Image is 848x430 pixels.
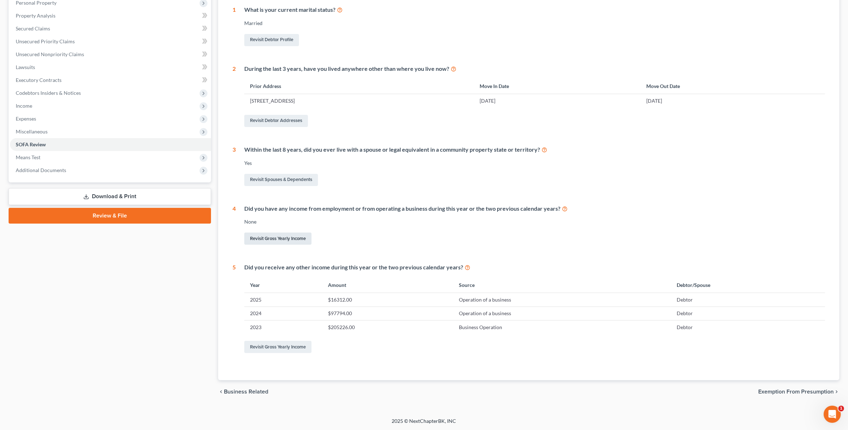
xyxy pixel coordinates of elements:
[10,74,211,87] a: Executory Contracts
[232,146,236,187] div: 3
[641,78,825,94] th: Move Out Date
[16,103,32,109] span: Income
[244,6,825,14] div: What is your current marital status?
[244,34,299,46] a: Revisit Debtor Profile
[16,141,46,147] span: SOFA Review
[323,293,454,307] td: $16312.00
[244,20,825,27] div: Married
[16,154,40,160] span: Means Test
[244,65,825,73] div: During the last 3 years, have you lived anywhere other than where you live now?
[244,307,323,320] td: 2024
[453,293,671,307] td: Operation of a business
[244,277,323,293] th: Year
[232,263,236,355] div: 5
[16,116,36,122] span: Expenses
[10,9,211,22] a: Property Analysis
[323,320,454,334] td: $205226.00
[232,205,236,246] div: 4
[244,94,474,108] td: [STREET_ADDRESS]
[244,174,318,186] a: Revisit Spouses & Dependents
[834,389,839,395] i: chevron_right
[671,277,825,293] th: Debtor/Spouse
[244,320,323,334] td: 2023
[16,13,55,19] span: Property Analysis
[671,293,825,307] td: Debtor
[9,208,211,224] a: Review & File
[218,389,268,395] button: chevron_left Business Related
[671,307,825,320] td: Debtor
[838,406,844,411] span: 1
[244,205,825,213] div: Did you have any income from employment or from operating a business during this year or the two ...
[758,389,834,395] span: Exemption from Presumption
[232,65,236,128] div: 2
[16,167,66,173] span: Additional Documents
[323,307,454,320] td: $97794.00
[244,146,825,154] div: Within the last 8 years, did you ever live with a spouse or legal equivalent in a community prope...
[10,61,211,74] a: Lawsuits
[474,78,641,94] th: Move In Date
[9,188,211,205] a: Download & Print
[453,307,671,320] td: Operation of a business
[10,22,211,35] a: Secured Claims
[244,263,825,272] div: Did you receive any other income during this year or the two previous calendar years?
[453,320,671,334] td: Business Operation
[16,90,81,96] span: Codebtors Insiders & Notices
[474,94,641,108] td: [DATE]
[641,94,825,108] td: [DATE]
[758,389,839,395] button: Exemption from Presumption chevron_right
[323,277,454,293] th: Amount
[10,48,211,61] a: Unsecured Nonpriority Claims
[10,35,211,48] a: Unsecured Priority Claims
[671,320,825,334] td: Debtor
[453,277,671,293] th: Source
[16,77,62,83] span: Executory Contracts
[244,78,474,94] th: Prior Address
[244,218,825,225] div: None
[16,38,75,44] span: Unsecured Priority Claims
[244,160,825,167] div: Yes
[16,64,35,70] span: Lawsuits
[10,138,211,151] a: SOFA Review
[232,6,236,48] div: 1
[218,389,224,395] i: chevron_left
[16,25,50,31] span: Secured Claims
[16,51,84,57] span: Unsecured Nonpriority Claims
[244,233,312,245] a: Revisit Gross Yearly Income
[244,293,323,307] td: 2025
[824,406,841,423] iframe: Intercom live chat
[244,341,312,353] a: Revisit Gross Yearly Income
[224,389,268,395] span: Business Related
[16,128,48,135] span: Miscellaneous
[244,115,308,127] a: Revisit Debtor Addresses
